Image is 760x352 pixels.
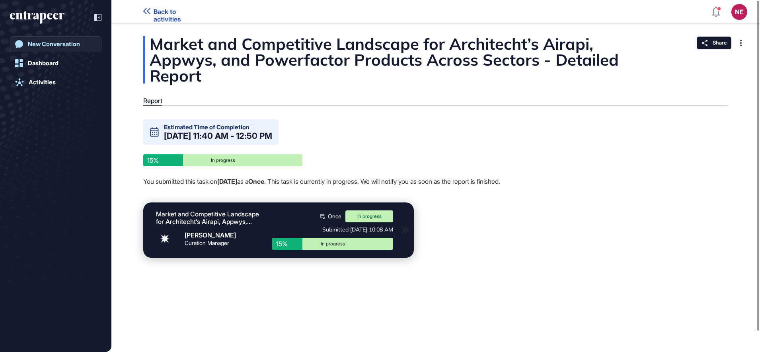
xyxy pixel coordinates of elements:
div: Estimated Time of Completion [164,124,249,130]
div: Curation Manager [185,240,229,246]
a: New Conversation [10,36,101,52]
span: Back to activities [154,8,204,23]
div: In progress [278,241,387,246]
a: Dashboard [10,55,101,71]
p: You submitted this task on as a . This task is currently in progress. We will notify you as soon ... [143,176,529,187]
div: [DATE] 11:40 AM - 12:50 PM [164,132,272,140]
div: Report [143,97,162,105]
div: [PERSON_NAME] [185,232,236,238]
div: New Conversation [28,41,80,48]
div: Market and Competitive Landscape for Architecht’s Airapi, Appwys, and Powerfactor Products Across... [156,210,264,226]
strong: [DATE] [217,177,237,185]
div: Market and Competitive Landscape for Architecht’s Airapi, Appwys, and Powerfactor Products Across... [143,36,728,84]
div: In progress [345,210,393,222]
span: Once [328,214,341,219]
a: Back to activities [143,8,204,16]
div: Submitted [DATE] 10:08 AM [272,226,393,233]
div: Activities [29,79,56,86]
div: Dashboard [28,60,58,67]
span: Share [713,40,727,46]
button: NE [731,4,747,20]
div: 15% [143,154,183,166]
strong: Once [248,177,264,185]
div: entrapeer-logo [10,11,64,24]
div: In progress [149,158,296,163]
div: 15% [272,238,302,250]
a: Activities [10,74,101,90]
